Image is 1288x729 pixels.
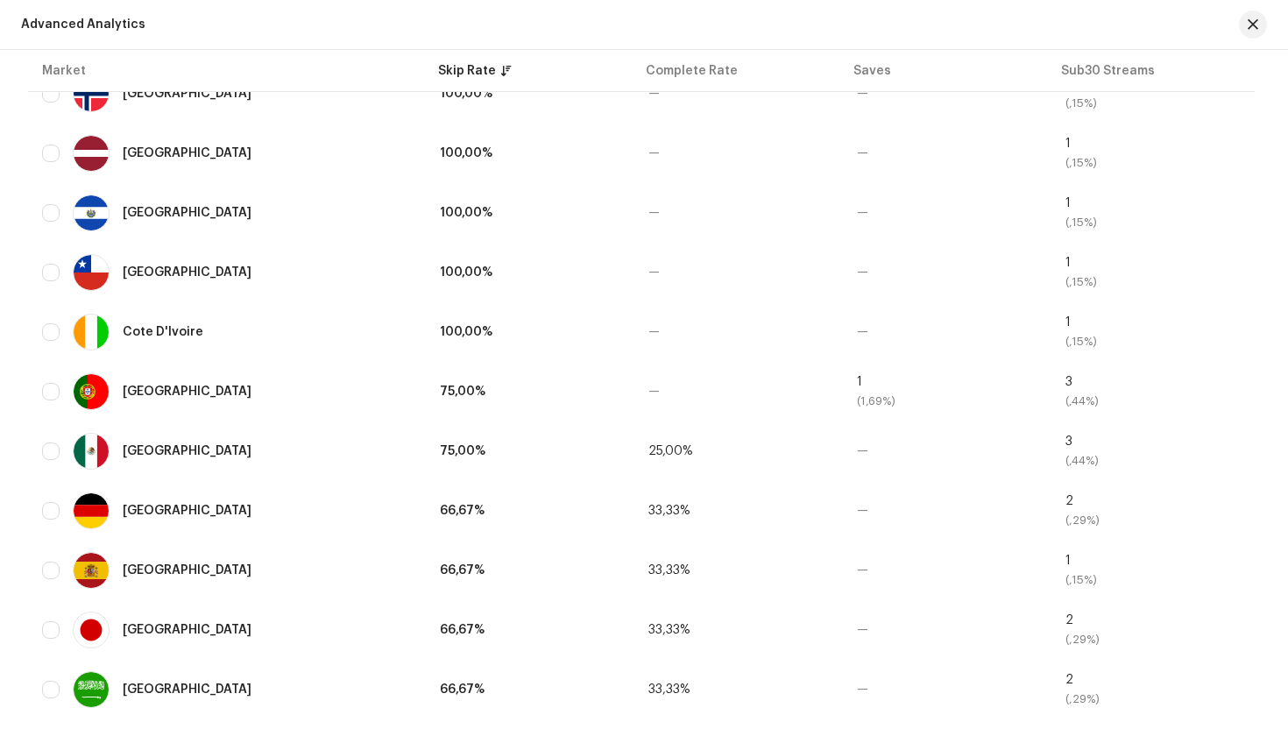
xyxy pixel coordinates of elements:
[1065,555,1246,567] div: 1
[857,88,1037,100] div: —
[440,564,620,577] div: 66,67%
[1065,633,1246,646] div: (,29%)
[1065,257,1246,269] div: 1
[648,505,829,517] div: 33,33%
[648,683,829,696] div: 33,33%
[1065,276,1246,288] div: (,15%)
[857,266,1037,279] div: —
[648,445,829,457] div: 25,00%
[1065,435,1246,448] div: 3
[648,266,829,279] div: —
[1065,514,1246,527] div: (,29%)
[857,147,1037,159] div: —
[440,683,620,696] div: 66,67%
[857,395,1037,407] div: (1,69%)
[648,147,829,159] div: —
[440,624,620,636] div: 66,67%
[440,505,620,517] div: 66,67%
[1065,693,1246,705] div: (,29%)
[440,326,620,338] div: 100,00%
[440,88,620,100] div: 100,00%
[1065,395,1246,407] div: (,44%)
[440,147,620,159] div: 100,00%
[857,624,1037,636] div: —
[1065,197,1246,209] div: 1
[857,207,1037,219] div: —
[1065,336,1246,348] div: (,15%)
[440,445,620,457] div: 75,00%
[857,505,1037,517] div: —
[857,445,1037,457] div: —
[857,683,1037,696] div: —
[857,326,1037,338] div: —
[1065,614,1246,626] div: 2
[440,386,620,398] div: 75,00%
[1065,495,1246,507] div: 2
[648,386,829,398] div: —
[857,376,1037,388] div: 1
[1065,316,1246,329] div: 1
[440,207,620,219] div: 100,00%
[1065,97,1246,110] div: (,15%)
[440,266,620,279] div: 100,00%
[1065,138,1246,150] div: 1
[648,207,829,219] div: —
[648,326,829,338] div: —
[1065,574,1246,586] div: (,15%)
[1065,674,1246,686] div: 2
[1065,157,1246,169] div: (,15%)
[648,624,829,636] div: 33,33%
[1065,455,1246,467] div: (,44%)
[1065,376,1246,388] div: 3
[648,564,829,577] div: 33,33%
[648,88,829,100] div: —
[1065,216,1246,229] div: (,15%)
[857,564,1037,577] div: —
